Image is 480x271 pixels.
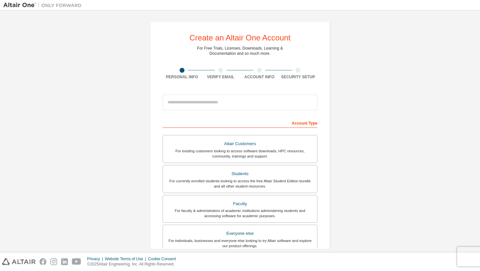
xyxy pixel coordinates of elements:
img: instagram.svg [50,258,57,265]
div: Security Setup [279,74,318,80]
div: Account Type [163,117,317,128]
div: Website Terms of Use [105,256,148,262]
p: © 2025 Altair Engineering, Inc. All Rights Reserved. [87,262,180,267]
div: Personal Info [163,74,201,80]
div: Altair Customers [167,139,313,148]
div: Students [167,169,313,178]
div: Create an Altair One Account [189,34,291,42]
div: For currently enrolled students looking to access the free Altair Student Edition bundle and all ... [167,178,313,189]
div: Privacy [87,256,105,262]
img: linkedin.svg [61,258,68,265]
img: youtube.svg [72,258,81,265]
div: Account Info [240,74,279,80]
img: altair_logo.svg [2,258,36,265]
div: Cookie Consent [148,256,180,262]
div: For individuals, businesses and everyone else looking to try Altair software and explore our prod... [167,238,313,248]
div: Everyone else [167,229,313,238]
img: Altair One [3,2,85,8]
div: Verify Email [201,74,240,80]
div: For Free Trials, Licenses, Downloads, Learning & Documentation and so much more. [197,46,283,56]
img: facebook.svg [40,258,46,265]
div: For existing customers looking to access software downloads, HPC resources, community, trainings ... [167,148,313,159]
div: Faculty [167,199,313,208]
div: For faculty & administrators of academic institutions administering students and accessing softwa... [167,208,313,218]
